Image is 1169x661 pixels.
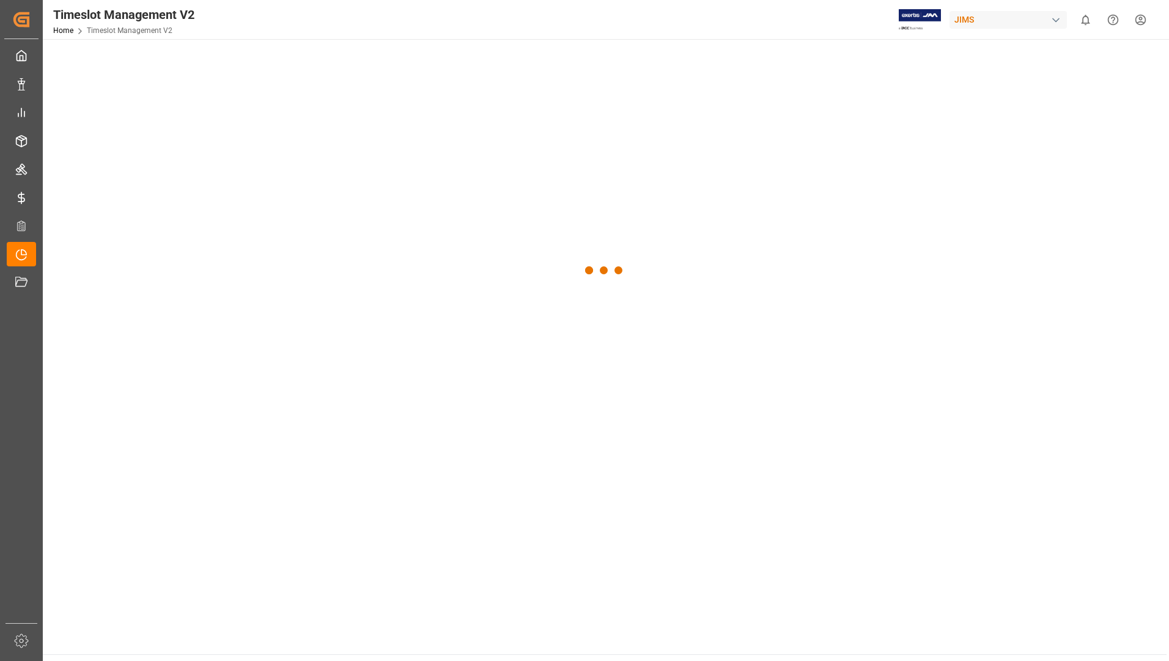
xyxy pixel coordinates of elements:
[950,11,1067,29] div: JIMS
[950,8,1072,31] button: JIMS
[1099,6,1127,34] button: Help Center
[899,9,941,31] img: Exertis%20JAM%20-%20Email%20Logo.jpg_1722504956.jpg
[1072,6,1099,34] button: show 0 new notifications
[53,5,194,24] div: Timeslot Management V2
[53,26,73,35] a: Home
